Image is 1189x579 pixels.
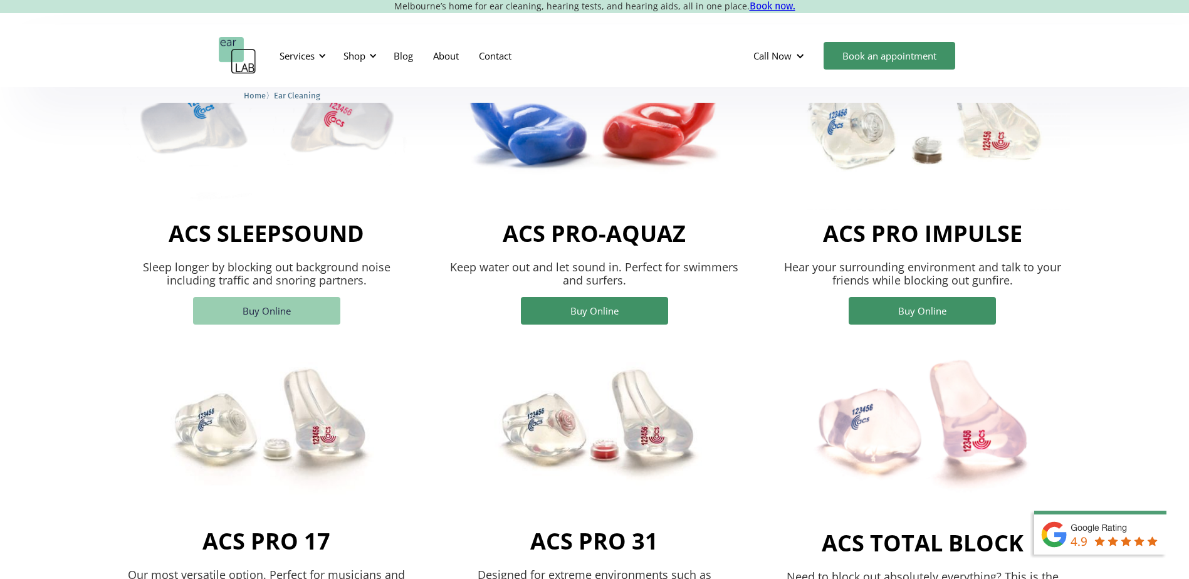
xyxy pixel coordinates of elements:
a: Ear Cleaning [274,89,320,101]
a: Contact [469,38,521,74]
img: ACS Pro Aquaaz earplugs [447,15,742,219]
a: Buy Online [849,297,997,325]
a: Buy Online [193,297,341,325]
div: Call Now [743,37,817,75]
h2: acs pro impulse [823,219,1022,248]
h2: acs total block [822,529,1024,558]
a: Buy Online [521,297,669,325]
h2: acs pro 31 [530,527,658,556]
div: Call Now [753,50,792,62]
h2: acs pro 17 [202,527,330,556]
img: ACS Pro 17 earplugs [119,325,414,527]
img: ACS Pro Impulse earplugs [775,15,1070,219]
a: home [219,37,256,75]
span: Ear Cleaning [274,91,320,100]
a: About [423,38,469,74]
a: Book an appointment [824,42,955,70]
img: ACS SleepSound earplugs [119,15,414,219]
div: Services [272,37,330,75]
li: 〉 [244,89,274,102]
h2: acs pro-aquaz [503,219,686,248]
p: Hear your surrounding environment and talk to your friends while blocking out gunfire. [775,261,1070,288]
p: Keep water out and let sound in. Perfect for swimmers and surfers. [447,261,742,288]
a: Blog [384,38,423,74]
img: ACS Pro 31 earplugs [447,325,742,527]
div: Shop [343,50,365,62]
p: Sleep longer by blocking out background noise including traffic and snoring partners. [119,261,414,288]
div: Services [280,50,315,62]
div: Shop [336,37,380,75]
img: ACS Total Block earplugs [775,325,1070,529]
span: Home [244,91,266,100]
a: Home [244,89,266,101]
h2: ACS Sleepsound [169,219,364,248]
